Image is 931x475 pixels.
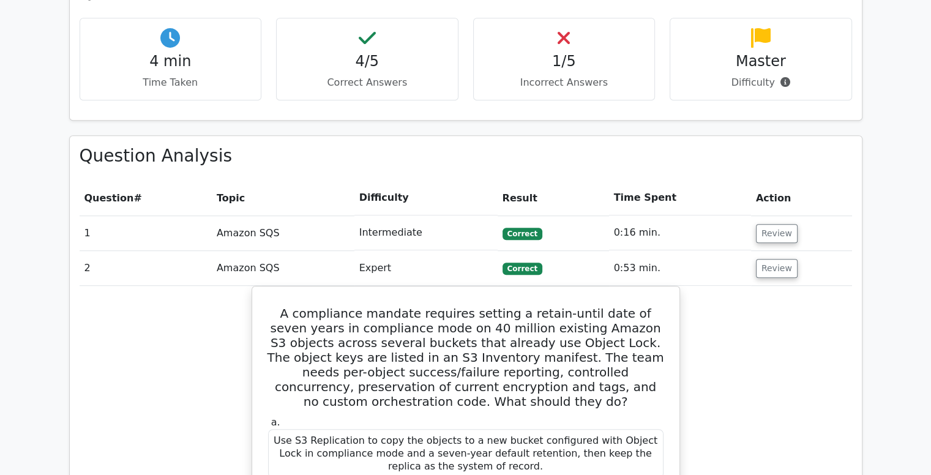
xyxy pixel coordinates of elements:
[354,181,498,215] th: Difficulty
[90,53,252,70] h4: 4 min
[84,192,134,204] span: Question
[484,75,645,90] p: Incorrect Answers
[609,181,751,215] th: Time Spent
[80,146,852,166] h3: Question Analysis
[90,75,252,90] p: Time Taken
[484,53,645,70] h4: 1/5
[286,75,448,90] p: Correct Answers
[286,53,448,70] h4: 4/5
[354,215,498,250] td: Intermediate
[354,251,498,286] td: Expert
[80,181,212,215] th: #
[212,215,354,250] td: Amazon SQS
[751,181,852,215] th: Action
[271,416,280,428] span: a.
[609,215,751,250] td: 0:16 min.
[212,251,354,286] td: Amazon SQS
[680,53,842,70] h4: Master
[80,251,212,286] td: 2
[680,75,842,90] p: Difficulty
[267,306,665,409] h5: A compliance mandate requires setting a retain-until date of seven years in compliance mode on 40...
[756,224,798,243] button: Review
[212,181,354,215] th: Topic
[609,251,751,286] td: 0:53 min.
[503,228,542,240] span: Correct
[756,259,798,278] button: Review
[80,215,212,250] td: 1
[498,181,609,215] th: Result
[503,263,542,275] span: Correct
